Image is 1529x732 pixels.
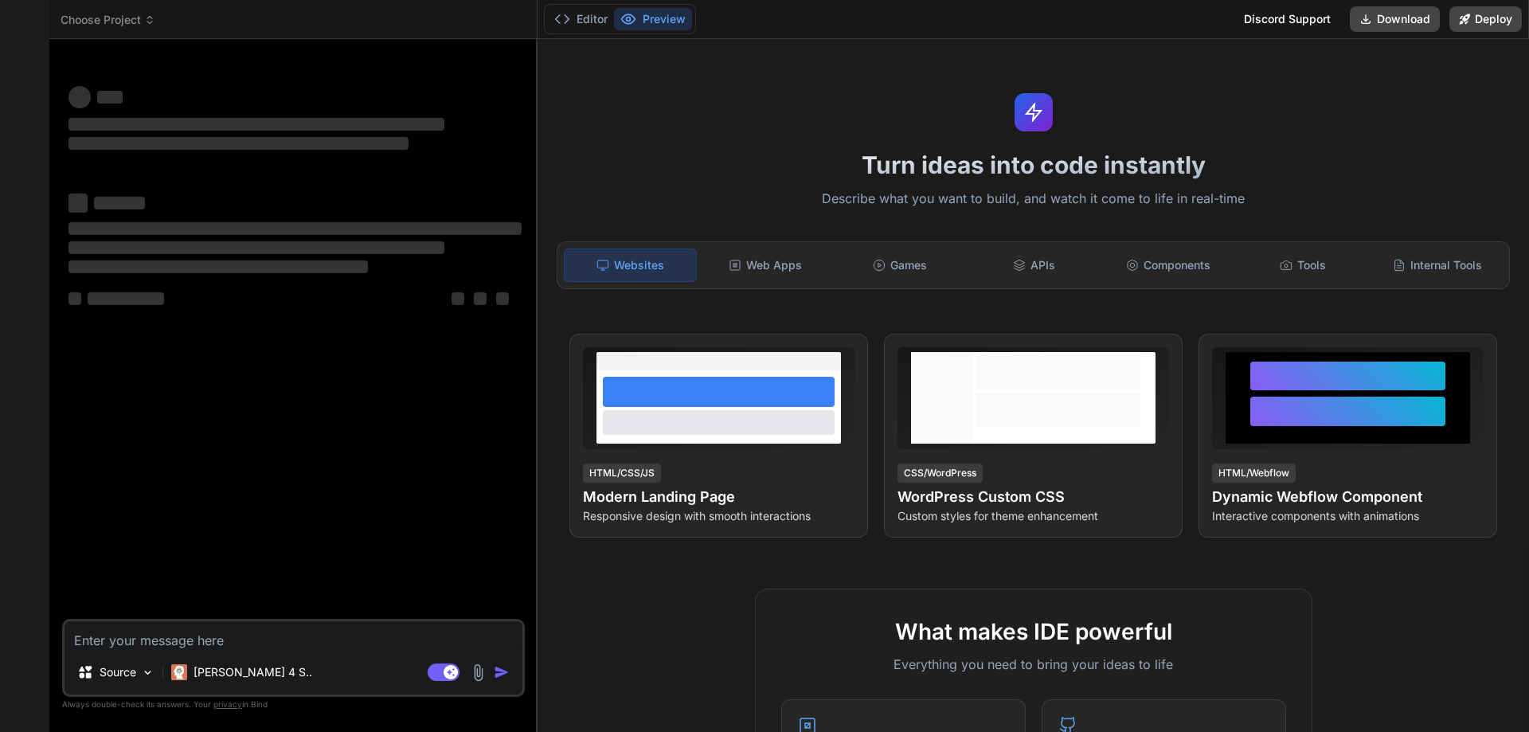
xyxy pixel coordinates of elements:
[496,292,509,305] span: ‌
[700,249,831,282] div: Web Apps
[835,249,966,282] div: Games
[68,194,88,213] span: ‌
[547,151,1519,179] h1: Turn ideas into code instantly
[583,508,854,524] p: Responsive design with smooth interactions
[781,615,1286,648] h2: What makes IDE powerful
[1350,6,1440,32] button: Download
[469,663,487,682] img: attachment
[88,292,164,305] span: ‌
[452,292,464,305] span: ‌
[61,12,155,28] span: Choose Project
[68,260,368,273] span: ‌
[97,91,123,104] span: ‌
[614,8,692,30] button: Preview
[141,666,154,679] img: Pick Models
[1212,508,1484,524] p: Interactive components with animations
[62,697,525,712] p: Always double-check its answers. Your in Bind
[897,508,1169,524] p: Custom styles for theme enhancement
[1234,6,1340,32] div: Discord Support
[68,86,91,108] span: ‌
[1238,249,1369,282] div: Tools
[171,664,187,680] img: Claude 4 Sonnet
[583,486,854,508] h4: Modern Landing Page
[68,292,81,305] span: ‌
[68,222,522,235] span: ‌
[547,189,1519,209] p: Describe what you want to build, and watch it come to life in real-time
[68,137,409,150] span: ‌
[897,486,1169,508] h4: WordPress Custom CSS
[1371,249,1503,282] div: Internal Tools
[781,655,1286,674] p: Everything you need to bring your ideas to life
[968,249,1100,282] div: APIs
[897,464,983,483] div: CSS/WordPress
[94,197,145,209] span: ‌
[1103,249,1234,282] div: Components
[68,118,444,131] span: ‌
[548,8,614,30] button: Editor
[68,241,444,254] span: ‌
[1212,486,1484,508] h4: Dynamic Webflow Component
[564,249,697,282] div: Websites
[494,664,510,680] img: icon
[194,664,312,680] p: [PERSON_NAME] 4 S..
[583,464,661,483] div: HTML/CSS/JS
[1212,464,1296,483] div: HTML/Webflow
[100,664,136,680] p: Source
[1449,6,1522,32] button: Deploy
[474,292,487,305] span: ‌
[213,699,242,709] span: privacy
